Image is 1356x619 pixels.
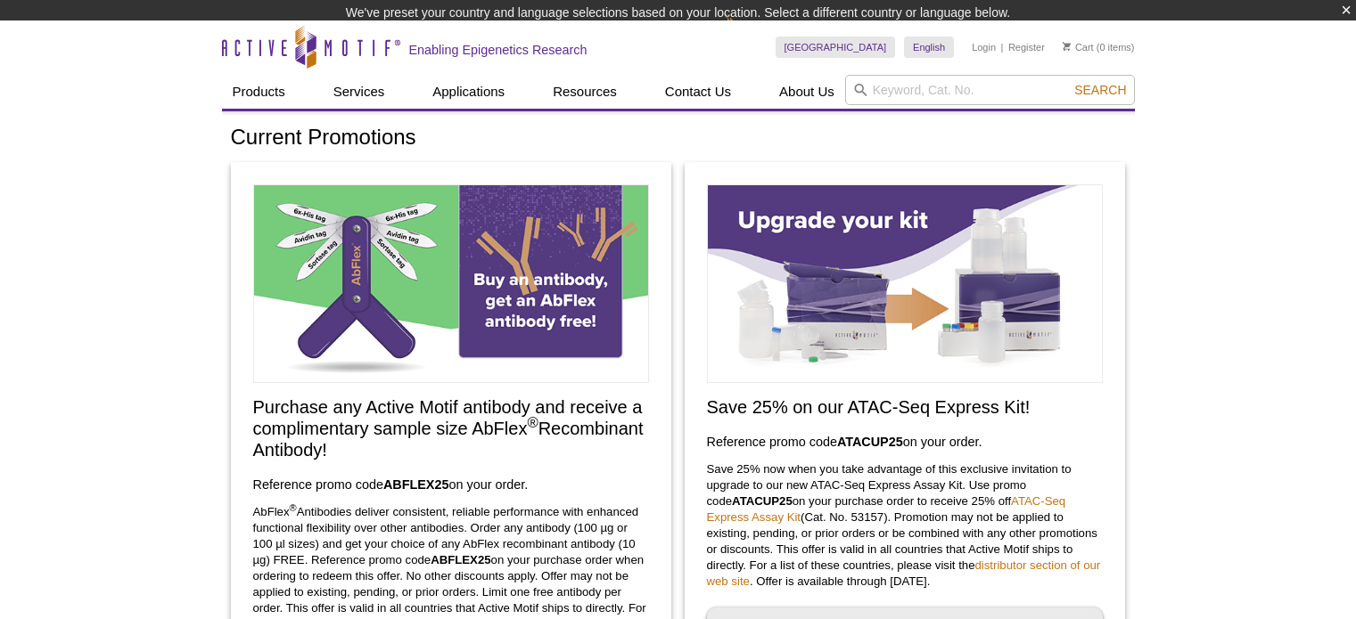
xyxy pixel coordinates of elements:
img: Change Here [726,13,773,55]
h2: Enabling Epigenetics Research [409,42,588,58]
a: Register [1008,41,1045,53]
img: Free Sample Size AbFlex Antibody [253,184,649,383]
a: Services [323,75,396,109]
strong: ABFLEX25 [383,477,449,492]
a: Login [972,41,996,53]
a: Applications [422,75,515,109]
h2: Purchase any Active Motif antibody and receive a complimentary sample size AbFlex Recombinant Ant... [253,396,649,460]
a: [GEOGRAPHIC_DATA] [776,37,896,58]
li: (0 items) [1063,37,1135,58]
a: Products [222,75,296,109]
a: Cart [1063,41,1094,53]
a: Resources [542,75,628,109]
a: Contact Us [654,75,742,109]
strong: ATACUP25 [732,494,793,508]
button: Search [1069,82,1131,98]
span: Search [1074,83,1126,97]
h3: Reference promo code on your order. [707,431,1103,452]
h1: Current Promotions [231,126,1126,151]
img: Save on ATAC-Seq Express Assay Kit [707,184,1103,383]
li: | [1001,37,1004,58]
a: About Us [768,75,845,109]
sup: ® [527,414,538,431]
img: Your Cart [1063,42,1071,51]
a: distributor section of our web site [707,558,1101,588]
strong: ABFLEX25 [431,553,490,566]
h2: Save 25% on our ATAC-Seq Express Kit! [707,396,1103,418]
p: Save 25% now when you take advantage of this exclusive invitation to upgrade to our new ATAC-Seq ... [707,461,1103,590]
input: Keyword, Cat. No. [845,75,1135,105]
h3: Reference promo code on your order. [253,474,649,495]
sup: ® [290,502,297,513]
a: ATAC-Seq Express Assay Kit [707,494,1066,524]
strong: ATACUP25 [837,435,903,449]
a: English [904,37,954,58]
